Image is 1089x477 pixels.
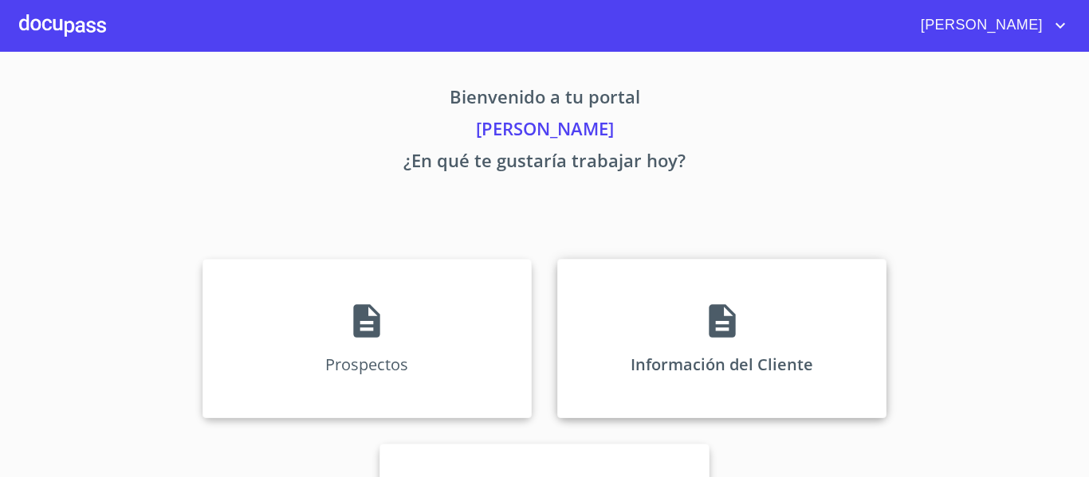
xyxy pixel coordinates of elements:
[909,13,1070,38] button: account of current user
[53,115,1036,147] p: [PERSON_NAME]
[53,147,1036,179] p: ¿En qué te gustaría trabajar hoy?
[53,84,1036,115] p: Bienvenido a tu portal
[631,354,813,375] p: Información del Cliente
[909,13,1051,38] span: [PERSON_NAME]
[325,354,408,375] p: Prospectos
